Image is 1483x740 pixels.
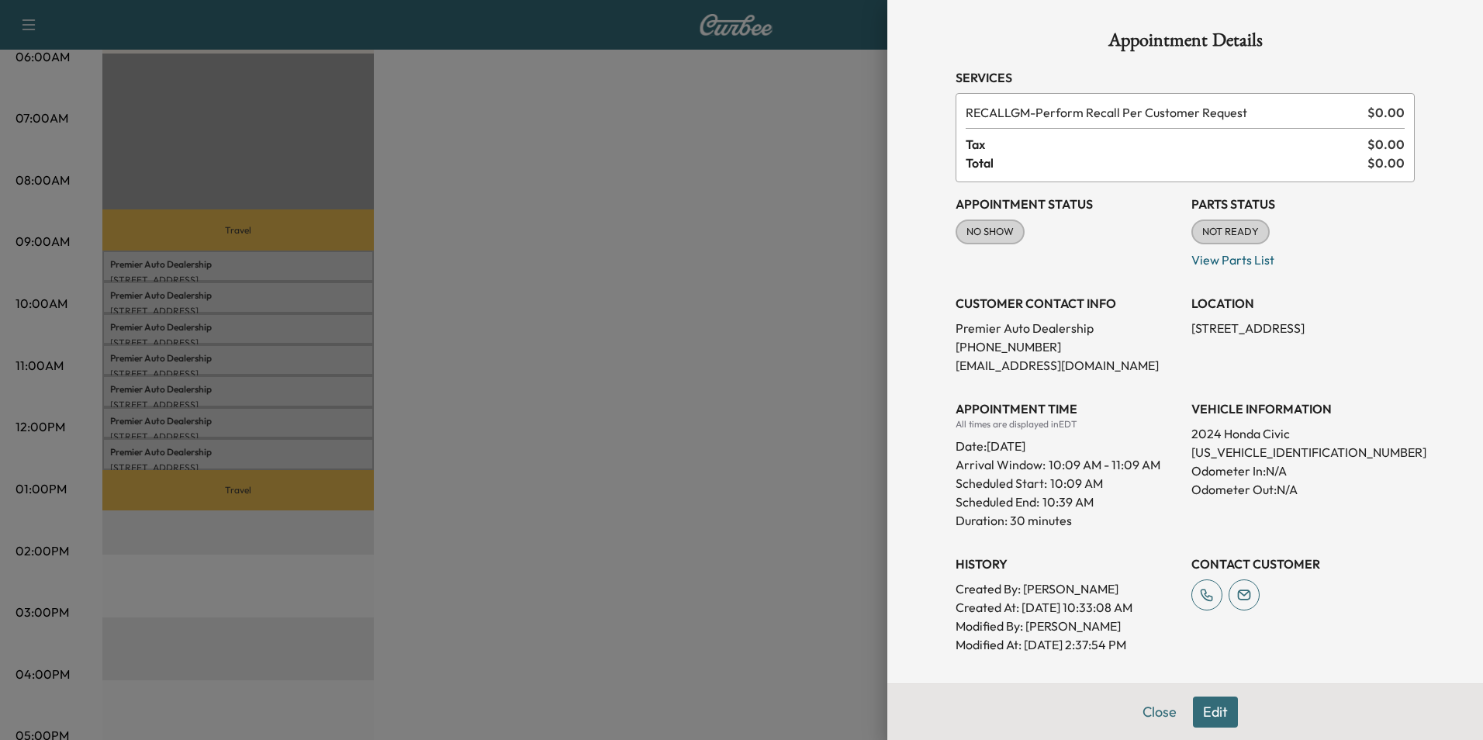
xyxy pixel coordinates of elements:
p: Premier Auto Dealership [956,319,1179,337]
p: Scheduled Start: [956,474,1047,493]
h3: Appointment Status [956,195,1179,213]
p: View Parts List [1191,244,1415,269]
span: Tax [966,135,1367,154]
h3: VEHICLE INFORMATION [1191,399,1415,418]
div: Date: [DATE] [956,431,1179,455]
p: Created At : [DATE] 10:33:08 AM [956,598,1179,617]
p: [US_VEHICLE_IDENTIFICATION_NUMBER] [1191,443,1415,462]
span: NO SHOW [957,224,1023,240]
span: $ 0.00 [1367,154,1405,172]
h3: History [956,555,1179,573]
span: Total [966,154,1367,172]
span: NOT READY [1193,224,1268,240]
p: Odometer In: N/A [1191,462,1415,480]
p: 2024 Honda Civic [1191,424,1415,443]
p: [STREET_ADDRESS] [1191,319,1415,337]
h3: Services [956,68,1415,87]
p: Odometer Out: N/A [1191,480,1415,499]
span: $ 0.00 [1367,103,1405,122]
p: [PHONE_NUMBER] [956,337,1179,356]
p: Created By : [PERSON_NAME] [956,579,1179,598]
span: Perform Recall Per Customer Request [966,103,1361,122]
span: $ 0.00 [1367,135,1405,154]
h3: CUSTOMER CONTACT INFO [956,294,1179,313]
p: Duration: 30 minutes [956,511,1179,530]
div: All times are displayed in EDT [956,418,1179,431]
h1: Appointment Details [956,31,1415,56]
p: [EMAIL_ADDRESS][DOMAIN_NAME] [956,356,1179,375]
p: Modified By : [PERSON_NAME] [956,617,1179,635]
p: Arrival Window: [956,455,1179,474]
p: 10:09 AM [1050,474,1103,493]
span: 10:09 AM - 11:09 AM [1049,455,1160,474]
h3: Parts Status [1191,195,1415,213]
h3: NOTES [956,679,1415,697]
h3: CONTACT CUSTOMER [1191,555,1415,573]
button: Edit [1193,697,1238,728]
p: Scheduled End: [956,493,1039,511]
button: Close [1132,697,1187,728]
p: Modified At : [DATE] 2:37:54 PM [956,635,1179,654]
h3: LOCATION [1191,294,1415,313]
p: 10:39 AM [1042,493,1094,511]
h3: APPOINTMENT TIME [956,399,1179,418]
